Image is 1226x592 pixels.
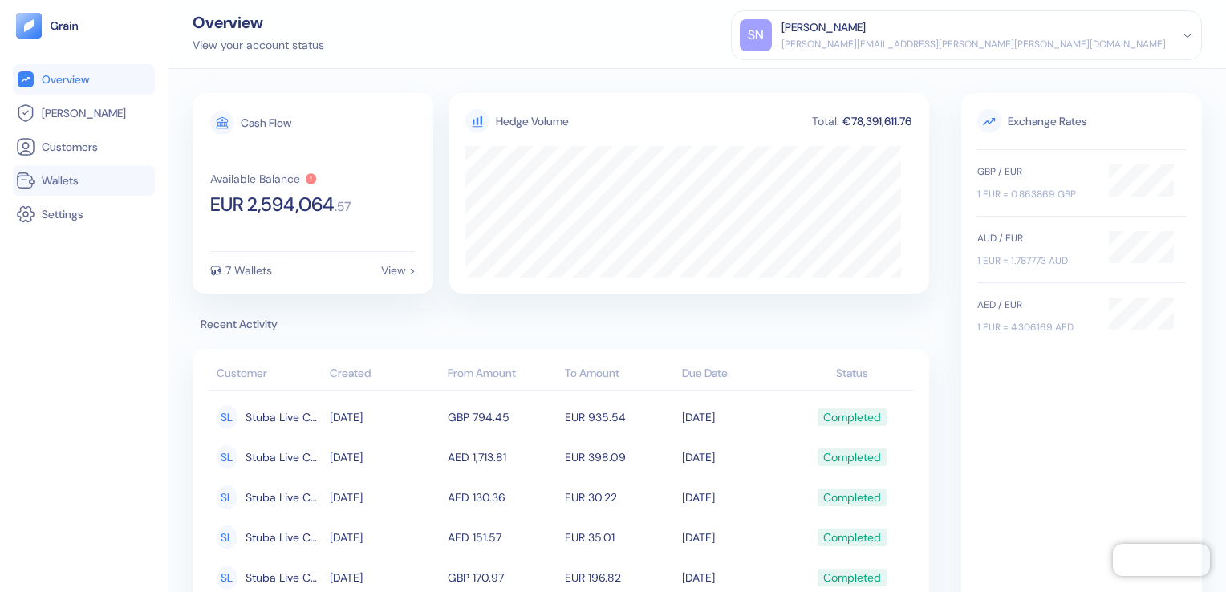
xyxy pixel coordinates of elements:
div: SL [217,485,237,509]
td: EUR 30.22 [561,477,678,517]
span: Stuba Live Customer [246,444,322,471]
div: [PERSON_NAME][EMAIL_ADDRESS][PERSON_NAME][PERSON_NAME][DOMAIN_NAME] [781,37,1166,51]
div: Total: [810,116,841,127]
td: [DATE] [326,397,443,437]
th: From Amount [444,359,561,391]
div: Status [800,365,905,382]
span: Wallets [42,172,79,189]
span: Stuba Live Customer [246,403,322,431]
span: Stuba Live Customer [246,524,322,551]
td: [DATE] [678,397,795,437]
td: [DATE] [678,517,795,558]
div: Completed [823,403,881,431]
div: Available Balance [210,173,300,184]
div: Completed [823,564,881,591]
td: EUR 398.09 [561,437,678,477]
td: AED 1,713.81 [444,437,561,477]
th: Customer [209,359,326,391]
td: EUR 935.54 [561,397,678,437]
td: [DATE] [326,437,443,477]
td: EUR 35.01 [561,517,678,558]
img: logo-tablet-V2.svg [16,13,42,39]
div: 1 EUR = 4.306169 AED [977,320,1093,335]
a: Overview [16,70,152,89]
div: 1 EUR = 1.787773 AUD [977,253,1093,268]
div: SL [217,405,237,429]
span: Customers [42,139,98,155]
th: Created [326,359,443,391]
div: AED / EUR [977,298,1093,312]
a: Settings [16,205,152,224]
span: Stuba Live Customer [246,484,322,511]
a: Wallets [16,171,152,190]
div: SL [217,525,237,549]
div: Completed [823,444,881,471]
span: Recent Activity [193,316,929,333]
div: Completed [823,524,881,551]
div: View your account status [193,37,324,54]
td: AED 151.57 [444,517,561,558]
img: logo [50,20,79,31]
a: Customers [16,137,152,156]
td: GBP 794.45 [444,397,561,437]
span: [PERSON_NAME] [42,105,126,121]
iframe: Chatra live chat [1113,544,1210,576]
a: [PERSON_NAME] [16,103,152,123]
div: SL [217,445,237,469]
div: GBP / EUR [977,164,1093,179]
span: . 57 [335,201,351,213]
div: Overview [193,14,324,30]
div: [PERSON_NAME] [781,19,866,36]
div: Cash Flow [241,117,291,128]
th: Due Date [678,359,795,391]
td: AED 130.36 [444,477,561,517]
span: Stuba Live Customer [246,564,322,591]
span: EUR 2,594,064 [210,195,335,214]
div: View > [381,265,416,276]
button: Available Balance [210,172,318,185]
td: [DATE] [326,477,443,517]
td: [DATE] [678,437,795,477]
div: Hedge Volume [496,113,569,130]
div: SN [740,19,772,51]
span: Exchange Rates [977,109,1186,133]
div: €78,391,611.76 [841,116,913,127]
span: Settings [42,206,83,222]
div: 1 EUR = 0.863869 GBP [977,187,1093,201]
td: [DATE] [326,517,443,558]
span: Overview [42,71,89,87]
div: Completed [823,484,881,511]
th: To Amount [561,359,678,391]
div: SL [217,566,237,590]
td: [DATE] [678,477,795,517]
div: 7 Wallets [225,265,272,276]
div: AUD / EUR [977,231,1093,245]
